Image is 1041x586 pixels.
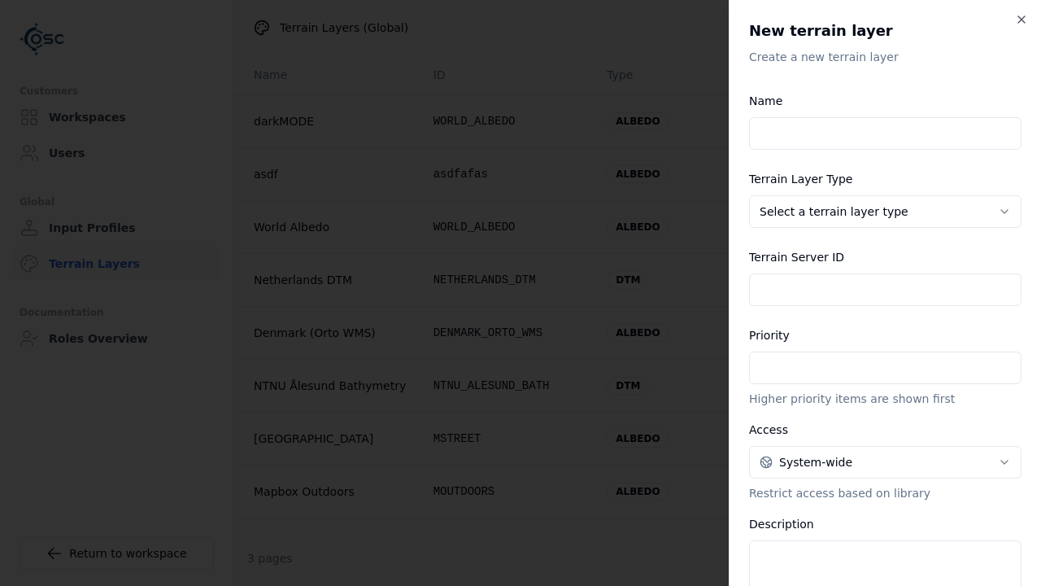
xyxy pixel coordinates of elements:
[749,94,782,107] label: Name
[749,173,852,186] label: Terrain Layer Type
[749,49,1021,65] p: Create a new terrain layer
[749,20,1021,42] h2: New terrain layer
[749,485,1021,501] p: Restrict access based on library
[749,423,788,436] label: Access
[749,251,844,264] label: Terrain Server ID
[749,391,1021,407] p: Higher priority items are shown first
[749,329,790,342] label: Priority
[749,518,814,531] label: Description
